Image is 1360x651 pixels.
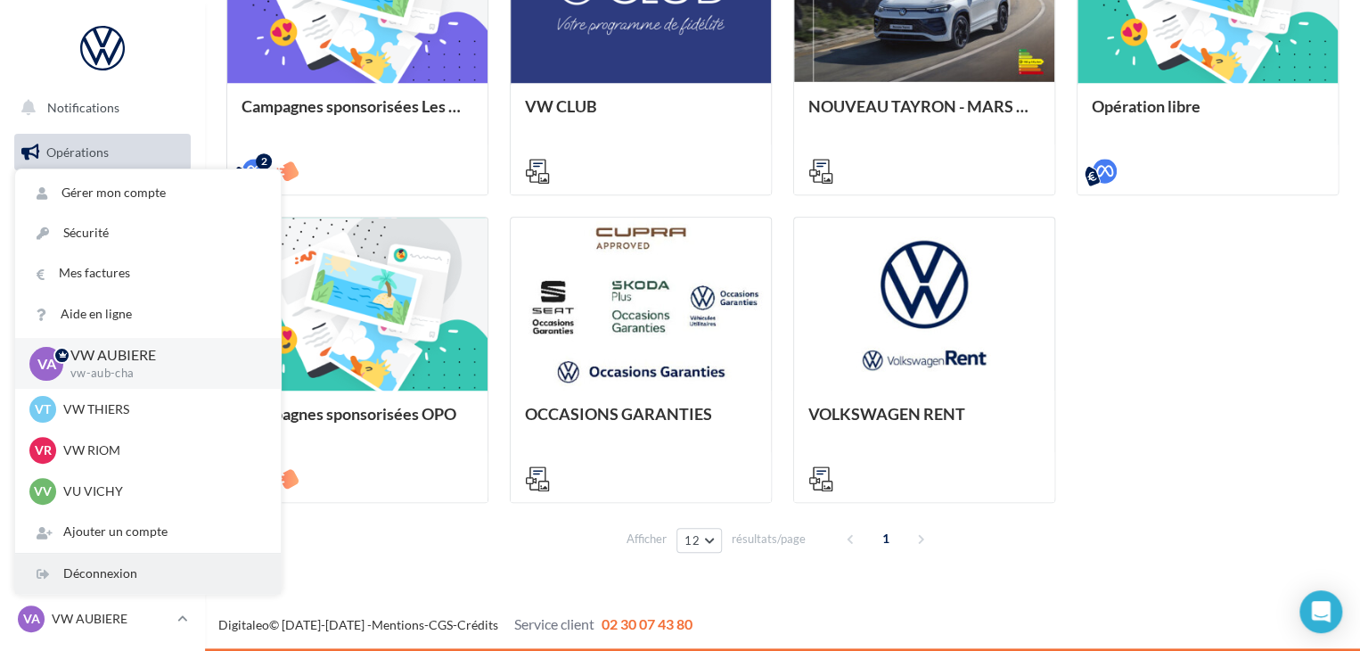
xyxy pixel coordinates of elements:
span: Opérations [46,144,109,160]
p: vw-aub-cha [70,366,252,382]
span: © [DATE]-[DATE] - - - [218,617,692,632]
p: VU VICHY [63,482,259,500]
a: CGS [429,617,453,632]
button: 12 [676,528,722,553]
a: Aide en ligne [15,294,281,334]
span: Notifications [47,100,119,115]
a: Mes factures [15,253,281,293]
a: Calendrier [11,401,194,439]
div: NOUVEAU TAYRON - MARS 2025 [808,97,1040,133]
p: VW AUBIERE [70,345,252,366]
div: VW CLUB [525,97,757,133]
div: Campagnes sponsorisées Les Instants VW Octobre [242,97,473,133]
button: Notifications [11,89,187,127]
span: VT [35,400,51,418]
a: Sécurité [15,213,281,253]
span: 1 [872,524,900,553]
a: Visibilité en ligne [11,224,194,261]
div: Opération libre [1092,97,1323,133]
a: Campagnes [11,268,194,306]
a: Gérer mon compte [15,173,281,213]
div: 2 [256,153,272,169]
div: Campagnes sponsorisées OPO [242,405,473,441]
span: 12 [684,533,700,548]
span: VA [37,353,56,374]
span: Afficher [627,531,667,548]
a: Opérations [11,134,194,171]
span: résultats/page [732,531,806,548]
a: Médiathèque [11,357,194,394]
a: Digitaleo [218,617,269,632]
a: Crédits [457,617,498,632]
p: VW AUBIERE [52,610,170,628]
div: Ajouter un compte [15,512,281,552]
span: VV [34,482,52,500]
span: Service client [514,615,594,632]
a: Boîte de réception99+ [11,177,194,216]
a: Campagnes DataOnDemand [11,505,194,557]
p: VW RIOM [63,441,259,459]
a: Mentions [372,617,424,632]
a: VA VW AUBIERE [14,602,191,636]
a: PLV et print personnalisable [11,445,194,498]
p: VW THIERS [63,400,259,418]
span: VR [35,441,52,459]
a: Contacts [11,312,194,350]
div: OCCASIONS GARANTIES [525,405,757,441]
div: Open Intercom Messenger [1299,590,1342,633]
span: 02 30 07 43 80 [602,615,692,632]
span: VA [23,610,40,628]
div: VOLKSWAGEN RENT [808,405,1040,441]
div: Déconnexion [15,554,281,594]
